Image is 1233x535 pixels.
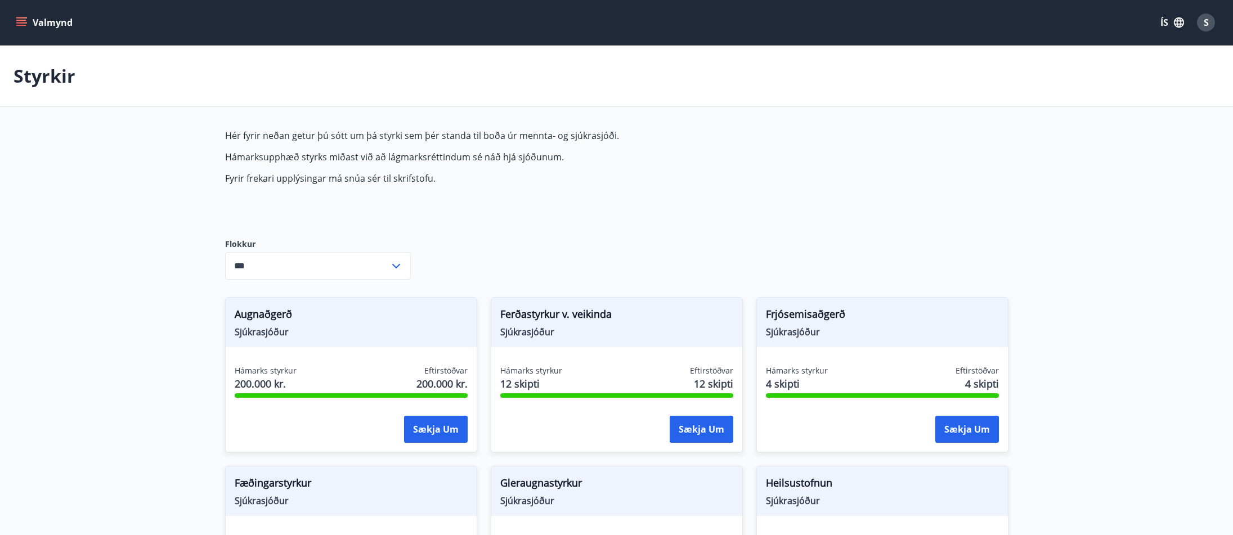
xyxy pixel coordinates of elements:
span: Eftirstöðvar [424,365,468,376]
span: Eftirstöðvar [956,365,999,376]
span: Hámarks styrkur [500,365,562,376]
span: Fæðingarstyrkur [235,475,468,494]
button: ÍS [1154,12,1190,33]
span: Hámarks styrkur [766,365,828,376]
p: Styrkir [14,64,75,88]
span: 200.000 kr. [235,376,297,391]
span: Sjúkrasjóður [235,494,468,507]
span: Sjúkrasjóður [766,494,999,507]
p: Hér fyrir neðan getur þú sótt um þá styrki sem þér standa til boða úr mennta- og sjúkrasjóði. [225,129,756,142]
p: Hámarksupphæð styrks miðast við að lágmarksréttindum sé náð hjá sjóðunum. [225,151,756,163]
button: Sækja um [670,416,733,443]
span: Sjúkrasjóður [500,494,733,507]
span: Hámarks styrkur [235,365,297,376]
span: Gleraugnastyrkur [500,475,733,494]
span: 200.000 kr. [416,376,468,391]
span: Frjósemisaðgerð [766,307,999,326]
span: Ferðastyrkur v. veikinda [500,307,733,326]
span: Heilsustofnun [766,475,999,494]
span: 12 skipti [694,376,733,391]
span: Augnaðgerð [235,307,468,326]
button: Sækja um [935,416,999,443]
button: Sækja um [404,416,468,443]
span: 12 skipti [500,376,562,391]
span: Sjúkrasjóður [766,326,999,338]
button: menu [14,12,77,33]
p: Fyrir frekari upplýsingar má snúa sér til skrifstofu. [225,172,756,185]
button: S [1192,9,1219,36]
span: S [1204,16,1209,29]
span: 4 skipti [965,376,999,391]
span: 4 skipti [766,376,828,391]
span: Sjúkrasjóður [235,326,468,338]
label: Flokkur [225,239,411,250]
span: Sjúkrasjóður [500,326,733,338]
span: Eftirstöðvar [690,365,733,376]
